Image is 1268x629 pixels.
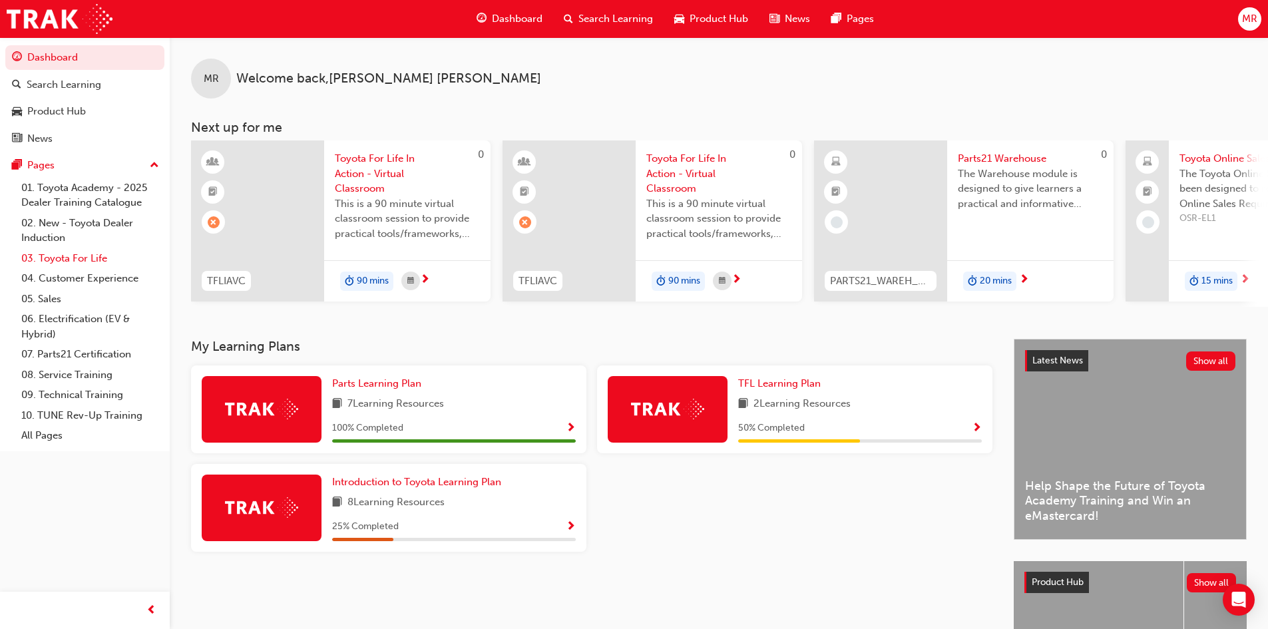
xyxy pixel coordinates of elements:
a: Latest NewsShow all [1025,350,1235,371]
span: TFLIAVC [519,274,557,289]
span: booktick-icon [831,184,841,201]
span: calendar-icon [407,273,414,290]
span: Parts21 Warehouse [958,151,1103,166]
button: MR [1238,7,1261,31]
button: Pages [5,153,164,178]
span: up-icon [150,157,159,174]
span: MR [204,71,219,87]
span: 0 [789,148,795,160]
a: pages-iconPages [821,5,885,33]
span: TFL Learning Plan [738,377,821,389]
span: duration-icon [1189,273,1199,290]
span: book-icon [332,495,342,511]
button: Show Progress [972,420,982,437]
a: 10. TUNE Rev-Up Training [16,405,164,426]
span: 0 [478,148,484,160]
a: Introduction to Toyota Learning Plan [332,475,507,490]
h3: My Learning Plans [191,339,992,354]
span: Dashboard [492,11,542,27]
span: learningResourceType_INSTRUCTOR_LED-icon [520,154,529,171]
span: Search Learning [578,11,653,27]
span: Product Hub [1032,576,1084,588]
span: Product Hub [690,11,748,27]
span: This is a 90 minute virtual classroom session to provide practical tools/frameworks, behaviours a... [646,196,791,242]
a: 0PARTS21_WAREH_N1021_ELParts21 WarehouseThe Warehouse module is designed to give learners a pract... [814,140,1114,302]
a: search-iconSearch Learning [553,5,664,33]
a: news-iconNews [759,5,821,33]
span: car-icon [12,106,22,118]
a: TFL Learning Plan [738,376,826,391]
span: 25 % Completed [332,519,399,534]
span: booktick-icon [1143,184,1152,201]
button: Show all [1186,351,1236,371]
span: learningResourceType_ELEARNING-icon [831,154,841,171]
a: Product Hub [5,99,164,124]
a: 0TFLIAVCToyota For Life In Action - Virtual ClassroomThis is a 90 minute virtual classroom sessio... [503,140,802,302]
button: Show all [1187,573,1237,592]
a: Parts Learning Plan [332,376,427,391]
h3: Next up for me [170,120,1268,135]
span: Toyota For Life In Action - Virtual Classroom [646,151,791,196]
div: Search Learning [27,77,101,93]
span: duration-icon [656,273,666,290]
span: Welcome back , [PERSON_NAME] [PERSON_NAME] [236,71,541,87]
span: next-icon [1019,274,1029,286]
a: News [5,126,164,151]
span: news-icon [12,133,22,145]
span: guage-icon [477,11,487,27]
a: Search Learning [5,73,164,97]
span: Show Progress [566,423,576,435]
span: Help Shape the Future of Toyota Academy Training and Win an eMastercard! [1025,479,1235,524]
span: pages-icon [12,160,22,172]
img: Trak [7,4,112,34]
span: car-icon [674,11,684,27]
span: duration-icon [345,273,354,290]
span: search-icon [564,11,573,27]
a: 01. Toyota Academy - 2025 Dealer Training Catalogue [16,178,164,213]
span: Show Progress [566,521,576,533]
button: Show Progress [566,420,576,437]
span: next-icon [1240,274,1250,286]
a: guage-iconDashboard [466,5,553,33]
span: next-icon [420,274,430,286]
span: 90 mins [668,274,700,289]
a: car-iconProduct Hub [664,5,759,33]
span: learningRecordVerb_NONE-icon [1142,216,1154,228]
span: 7 Learning Resources [347,396,444,413]
span: 2 Learning Resources [753,396,851,413]
span: Introduction to Toyota Learning Plan [332,476,501,488]
a: 07. Parts21 Certification [16,344,164,365]
a: 09. Technical Training [16,385,164,405]
span: 100 % Completed [332,421,403,436]
span: News [785,11,810,27]
button: DashboardSearch LearningProduct HubNews [5,43,164,153]
span: 0 [1101,148,1107,160]
a: 0TFLIAVCToyota For Life In Action - Virtual ClassroomThis is a 90 minute virtual classroom sessio... [191,140,491,302]
div: News [27,131,53,146]
span: 20 mins [980,274,1012,289]
span: booktick-icon [520,184,529,201]
a: 06. Electrification (EV & Hybrid) [16,309,164,344]
a: Product HubShow all [1024,572,1236,593]
span: Show Progress [972,423,982,435]
span: 8 Learning Resources [347,495,445,511]
a: 08. Service Training [16,365,164,385]
span: book-icon [332,396,342,413]
span: booktick-icon [208,184,218,201]
span: PARTS21_WAREH_N1021_EL [830,274,931,289]
a: Latest NewsShow allHelp Shape the Future of Toyota Academy Training and Win an eMastercard! [1014,339,1247,540]
span: calendar-icon [719,273,726,290]
span: MR [1242,11,1257,27]
span: book-icon [738,396,748,413]
span: Toyota For Life In Action - Virtual Classroom [335,151,480,196]
span: duration-icon [968,273,977,290]
span: next-icon [732,274,741,286]
span: Parts Learning Plan [332,377,421,389]
span: 90 mins [357,274,389,289]
span: Latest News [1032,355,1083,366]
span: guage-icon [12,52,22,64]
span: The Warehouse module is designed to give learners a practical and informative appreciation of Toy... [958,166,1103,212]
span: learningResourceType_INSTRUCTOR_LED-icon [208,154,218,171]
span: 15 mins [1201,274,1233,289]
